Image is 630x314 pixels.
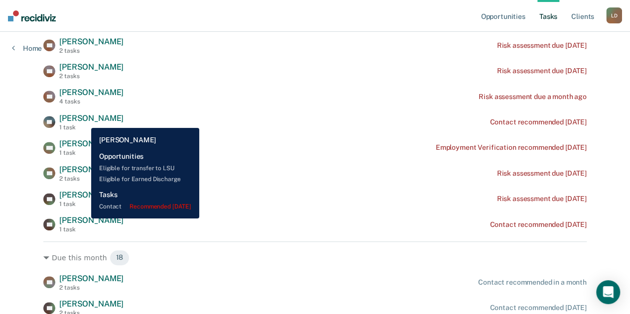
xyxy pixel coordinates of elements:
[8,10,56,21] img: Recidiviz
[479,93,587,101] div: Risk assessment due a month ago
[490,220,586,229] div: Contact recommended [DATE]
[596,280,620,304] div: Open Intercom Messenger
[59,73,124,80] div: 2 tasks
[59,190,124,200] span: [PERSON_NAME]
[497,169,586,178] div: Risk assessment due [DATE]
[59,149,124,156] div: 1 task
[110,250,130,266] span: 18
[59,47,124,54] div: 2 tasks
[497,195,586,203] div: Risk assessment due [DATE]
[59,88,124,97] span: [PERSON_NAME]
[59,165,124,174] span: [PERSON_NAME]
[490,304,586,312] div: Contact recommended [DATE]
[59,284,124,291] div: 2 tasks
[478,278,587,287] div: Contact recommended in a month
[59,62,124,72] span: [PERSON_NAME]
[59,98,124,105] div: 4 tasks
[59,274,124,283] span: [PERSON_NAME]
[59,113,124,123] span: [PERSON_NAME]
[59,37,124,46] span: [PERSON_NAME]
[497,41,586,50] div: Risk assessment due [DATE]
[606,7,622,23] button: LD
[59,124,124,131] div: 1 task
[59,299,124,309] span: [PERSON_NAME]
[59,226,124,233] div: 1 task
[59,139,124,148] span: [PERSON_NAME]
[606,7,622,23] div: L D
[59,175,124,182] div: 2 tasks
[59,201,124,208] div: 1 task
[490,118,586,126] div: Contact recommended [DATE]
[497,67,586,75] div: Risk assessment due [DATE]
[436,143,587,152] div: Employment Verification recommended [DATE]
[12,44,42,53] a: Home
[43,250,587,266] div: Due this month 18
[59,215,124,225] span: [PERSON_NAME]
